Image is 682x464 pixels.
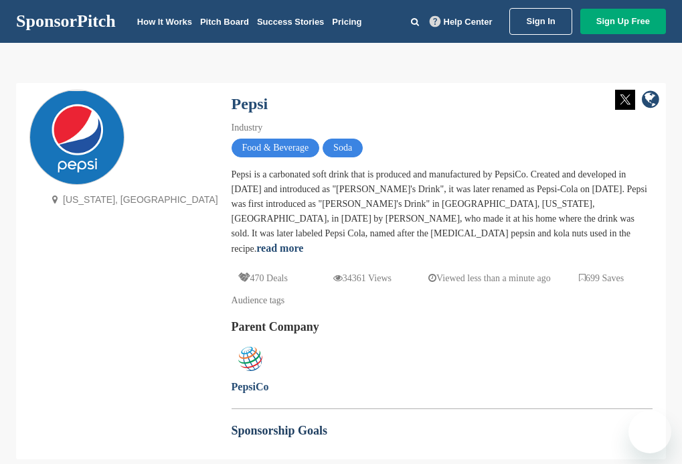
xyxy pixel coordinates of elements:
div: Audience tags [232,293,653,308]
span: Soda [323,139,363,157]
a: How It Works [137,17,192,27]
p: Viewed less than a minute ago [428,270,551,287]
p: [US_STATE], [GEOGRAPHIC_DATA] [46,191,218,208]
a: read more [256,242,303,254]
p: 34361 Views [333,270,392,287]
a: Sign In [509,8,572,35]
div: PepsiCo [232,380,269,394]
a: company link [642,90,659,112]
h2: Sponsorship Goals [232,422,653,440]
img: Sponsorpitch & Pepsi [30,91,124,186]
img: Twitter white [615,90,635,110]
a: Help Center [427,14,495,29]
a: Success Stories [257,17,324,27]
a: Pitch Board [200,17,249,27]
a: SponsorPitch [16,13,116,30]
div: Industry [232,121,653,135]
iframe: Button to launch messaging window [628,410,671,453]
a: Pricing [332,17,361,27]
a: PepsiCo [232,342,269,394]
p: 699 Saves [579,270,624,287]
img: Sponsorpitch & PepsiCo [234,342,267,376]
p: 470 Deals [238,270,288,287]
div: Pepsi is a carbonated soft drink that is produced and manufactured by PepsiCo. Created and develo... [232,167,653,256]
h2: Parent Company [232,318,653,336]
a: Pepsi [232,95,268,112]
a: Sign Up Free [580,9,666,34]
span: Food & Beverage [232,139,320,157]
